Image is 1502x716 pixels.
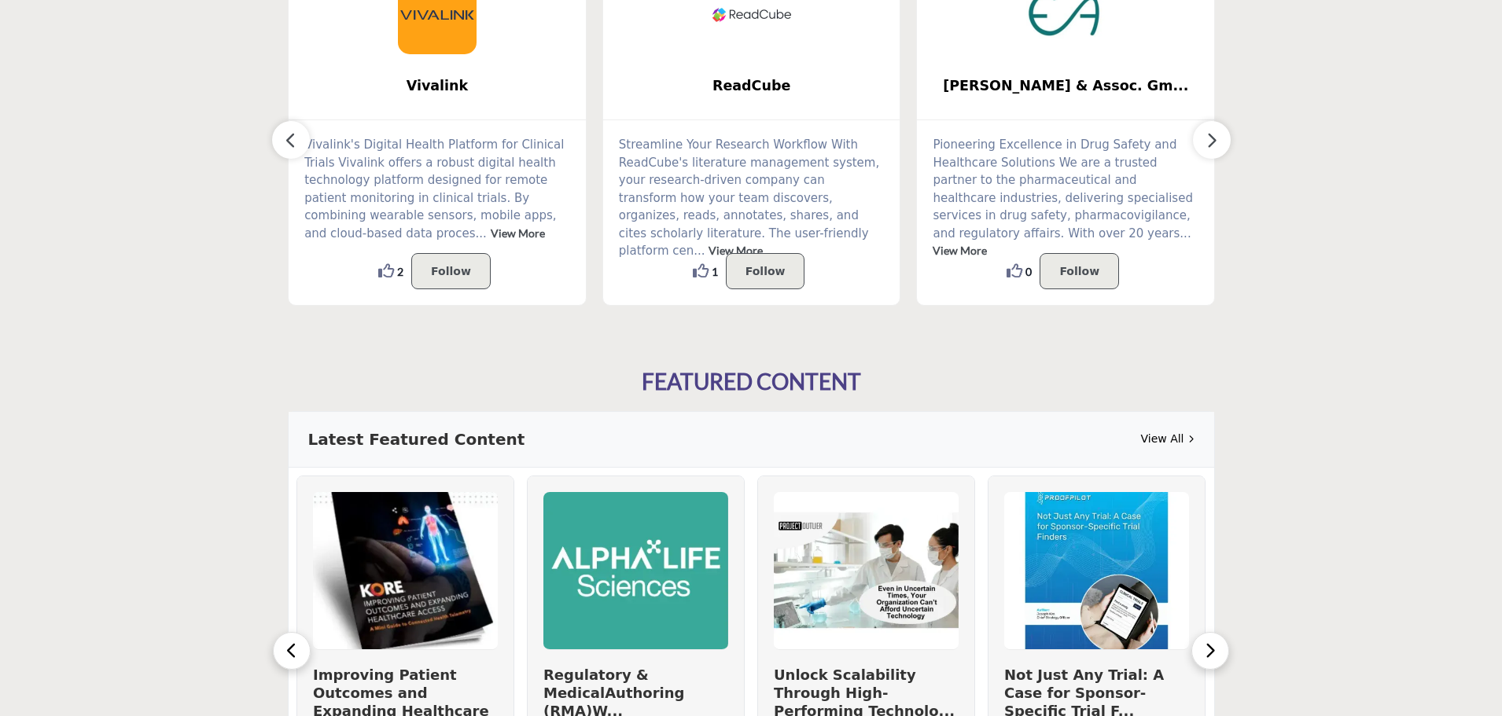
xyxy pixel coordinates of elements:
button: Follow [1040,253,1119,289]
p: Vivalink's Digital Health Platform for Clinical Trials Vivalink offers a robust digital health te... [304,136,570,242]
a: View All [1140,431,1194,447]
b: ReadCube [627,65,877,107]
a: Vivalink [289,65,586,107]
span: ... [476,226,487,241]
span: ... [1180,226,1191,241]
a: View More [933,244,987,257]
a: View More [491,226,545,240]
button: Follow [411,253,491,289]
span: [PERSON_NAME] & Assoc. Gm... [941,75,1191,96]
p: Follow [431,262,471,281]
img: Regulatory & MedicalAuthoring (RMA)Whitepaper [543,492,728,649]
img: Not Just Any Trial: A Case for Sponsor-Specific Trial Finders [1004,492,1189,649]
button: Follow [726,253,805,289]
span: 0 [1025,263,1032,280]
span: ... [694,244,705,258]
p: Streamline Your Research Workflow With ReadCube's literature management system, your research-dri... [619,136,885,260]
h3: Latest Featured Content [308,428,525,451]
p: Pioneering Excellence in Drug Safety and Healthcare Solutions We are a trusted partner to the pha... [933,136,1198,260]
p: Follow [745,262,786,281]
img: Improving Patient Outcomes and Expanding Healthcare Access [313,492,498,649]
span: 2 [397,263,403,280]
h2: FEATURED CONTENT [642,369,861,395]
img: Unlock Scalability Through High-Performing Technology [774,492,959,649]
a: [PERSON_NAME] & Assoc. Gm... [917,65,1214,107]
a: View More [709,244,763,257]
span: 1 [712,263,718,280]
a: ReadCube [603,65,900,107]
span: ReadCube [627,75,877,96]
span: Vivalink [312,75,562,96]
p: Follow [1059,262,1099,281]
b: Vivalink [312,65,562,107]
b: Dr. Ebeling & Assoc. GmbH [941,65,1191,107]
